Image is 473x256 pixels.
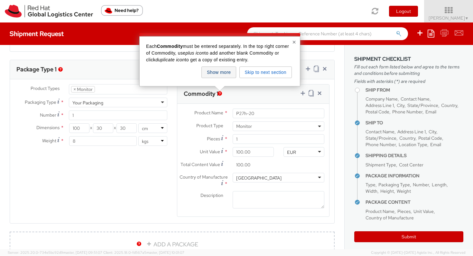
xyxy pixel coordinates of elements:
span: Postal Code [418,135,442,141]
span: Number [413,182,429,188]
span: must be entered separately. In the top right corner of Commodity, use [146,44,290,56]
span: Contact Name [366,129,394,135]
span: Each [146,44,157,49]
button: Logout [389,6,418,17]
span: Monitor [236,123,321,129]
span: ▼ [465,16,469,21]
input: Shipment, Tracking or Reference Number (at least 4 chars) [247,27,408,40]
button: Need help? [101,5,143,16]
span: State/Province [407,102,438,108]
span: Country of Manufacture [366,215,414,221]
em: duplicate icon [155,57,185,62]
span: Address Line 1 [366,102,394,108]
span: to add another blank Commodity or click [146,50,281,62]
span: Country [441,102,457,108]
button: Skip to next section [239,66,292,78]
span: to get a copy of existing entry. [185,57,248,62]
h3: Shipment Checklist [354,56,463,62]
span: Product Name [366,208,394,214]
button: Submit [354,231,463,242]
span: Fill out each form listed below and agree to the terms and conditions before submitting [354,64,463,76]
span: Description [200,192,223,198]
span: Pieces [207,136,220,142]
div: [GEOGRAPHIC_DATA] [236,175,282,181]
button: Close [292,39,296,45]
span: Monitor [233,121,324,131]
span: Type [366,182,376,188]
span: Contact Name [401,96,430,102]
span: Product Name [194,110,223,116]
span: Length [432,182,447,188]
span: Phone Number [366,142,396,147]
span: Product Type [196,123,223,128]
span: Email [425,109,436,115]
h4: Shipment Request [10,30,64,37]
span: Server: 2025.20.0-734e5bc92d9 [8,250,102,255]
h4: Package Information [366,173,463,178]
span: Product Types [31,85,60,91]
img: rh-logistics-00dfa346123c4ec078e1.svg [5,5,93,18]
span: Weight [42,138,56,144]
h4: Shipping Details [366,153,463,158]
span: master, [DATE] 10:01:07 [146,250,184,255]
li: Monitor [71,86,95,93]
span: Packaging Type [378,182,410,188]
span: Address Line 1 [397,129,426,135]
button: Show more [201,66,236,78]
input: Width [93,123,113,133]
span: Fields with asterisks (*) are required [354,78,463,84]
input: Length [69,123,89,133]
span: Unit Value [413,208,434,214]
span: Height [380,188,394,194]
span: X [113,123,117,133]
div: EUR [287,149,296,155]
span: Copyright © [DATE]-[DATE] Agistix Inc., All Rights Reserved [371,250,465,255]
span: Country [399,135,415,141]
input: Height [116,123,137,133]
span: Dimensions [36,125,60,130]
span: master, [DATE] 09:51:07 [63,250,102,255]
span: X [89,123,93,133]
span: Company Name [366,96,398,102]
span: Phone Number [392,109,422,115]
span: Packaging Type [25,99,56,105]
span: Country of Manufacture [180,174,228,180]
span: State/Province [366,135,396,141]
em: plus icon [185,50,204,56]
h4: Ship From [366,88,463,93]
span: × [73,86,76,92]
span: Shipment Type [366,162,396,168]
span: [PERSON_NAME] [429,15,469,21]
h3: Commodity 1 [184,91,218,97]
span: Email [430,142,441,147]
div: Your Packaging [72,100,103,106]
h3: Package Type 1 [16,66,57,73]
span: City [397,102,404,108]
span: City [429,129,436,135]
span: Postal Code [366,109,389,115]
strong: Commodity [157,44,183,49]
h4: Package Content [366,200,463,205]
span: Pieces [397,208,411,214]
span: Total Content Value [181,162,220,167]
h4: Ship To [366,120,463,125]
span: Client: 2025.18.0-fd567a5 [103,250,184,255]
span: Weight [397,188,411,194]
span: Width [366,188,377,194]
span: Cost Center [399,162,423,168]
span: Unit Value [200,149,220,154]
span: Location Type [399,142,427,147]
span: Number [40,112,56,118]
